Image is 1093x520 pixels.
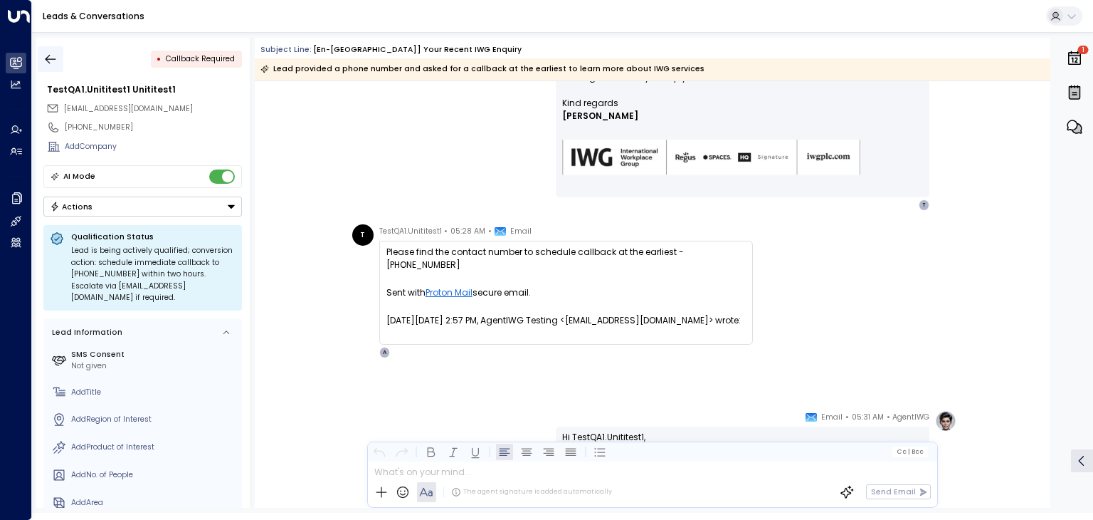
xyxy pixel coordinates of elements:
[71,387,238,398] div: AddTitle
[907,448,909,455] span: |
[43,197,242,217] button: Actions
[510,224,532,239] span: Email
[821,410,843,425] span: Email
[386,286,746,299] div: Sent with secure email.
[166,53,235,64] span: Callback Required
[260,62,704,76] div: Lead provided a phone number and asked for a callback at the earliest to learn more about IWG ser...
[313,44,522,56] div: [en-[GEOGRAPHIC_DATA]] Your recent IWG enquiry
[157,49,162,68] div: •
[64,103,193,114] span: [EMAIL_ADDRESS][DOMAIN_NAME]
[47,83,242,96] div: TestQA1.Unititest1 Unititest1
[65,122,242,133] div: [PHONE_NUMBER]
[1062,43,1087,74] button: 1
[887,410,890,425] span: •
[48,327,122,338] div: Lead Information
[71,442,238,453] div: AddProduct of Interest
[488,224,492,239] span: •
[43,10,144,22] a: Leads & Conversations
[892,447,928,457] button: Cc|Bcc
[379,347,391,358] div: A
[892,410,929,425] span: AgentIWG
[562,140,861,176] img: AIorK4zU2Kz5WUNqa9ifSKC9jFH1hjwenjvh85X70KBOPduETvkeZu4OqG8oPuqbwvp3xfXcMQJCRtwYb-SG
[386,246,746,271] div: Please find the contact number to schedule callback at the earliest - [PHONE_NUMBER]
[393,443,410,460] button: Redo
[450,224,485,239] span: 05:28 AM
[562,110,638,123] span: [PERSON_NAME]
[1078,46,1089,54] span: 1
[65,141,242,152] div: AddCompany
[379,224,442,239] span: TestQA1.Unititest1
[845,410,849,425] span: •
[935,410,956,432] img: profile-logo.png
[919,199,930,211] div: T
[562,97,923,193] div: Signature
[352,224,374,246] div: T
[71,414,238,425] div: AddRegion of Interest
[71,469,238,481] div: AddNo. of People
[63,170,95,184] div: AI Mode
[852,410,884,425] span: 05:31 AM
[451,487,612,497] div: The agent signature is added automatically
[71,245,236,304] div: Lead is being actively qualified; conversion action: schedule immediate callback to [PHONE_NUMBER...
[444,224,448,239] span: •
[426,286,472,299] a: Proton Mail
[43,197,242,217] div: Button group with a nested menu
[371,443,388,460] button: Undo
[260,44,312,55] span: Subject Line:
[50,202,93,212] div: Actions
[71,349,238,360] label: SMS Consent
[71,360,238,372] div: Not given
[897,448,924,455] span: Cc Bcc
[71,497,238,509] div: AddArea
[562,97,618,110] span: Kind regards
[386,314,746,340] div: [DATE][DATE] 2:57 PM, AgentIWG Testing <[EMAIL_ADDRESS][DOMAIN_NAME]> wrote:
[71,232,236,242] p: Qualification Status
[64,103,193,115] span: testqa1.unititest1@proton.me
